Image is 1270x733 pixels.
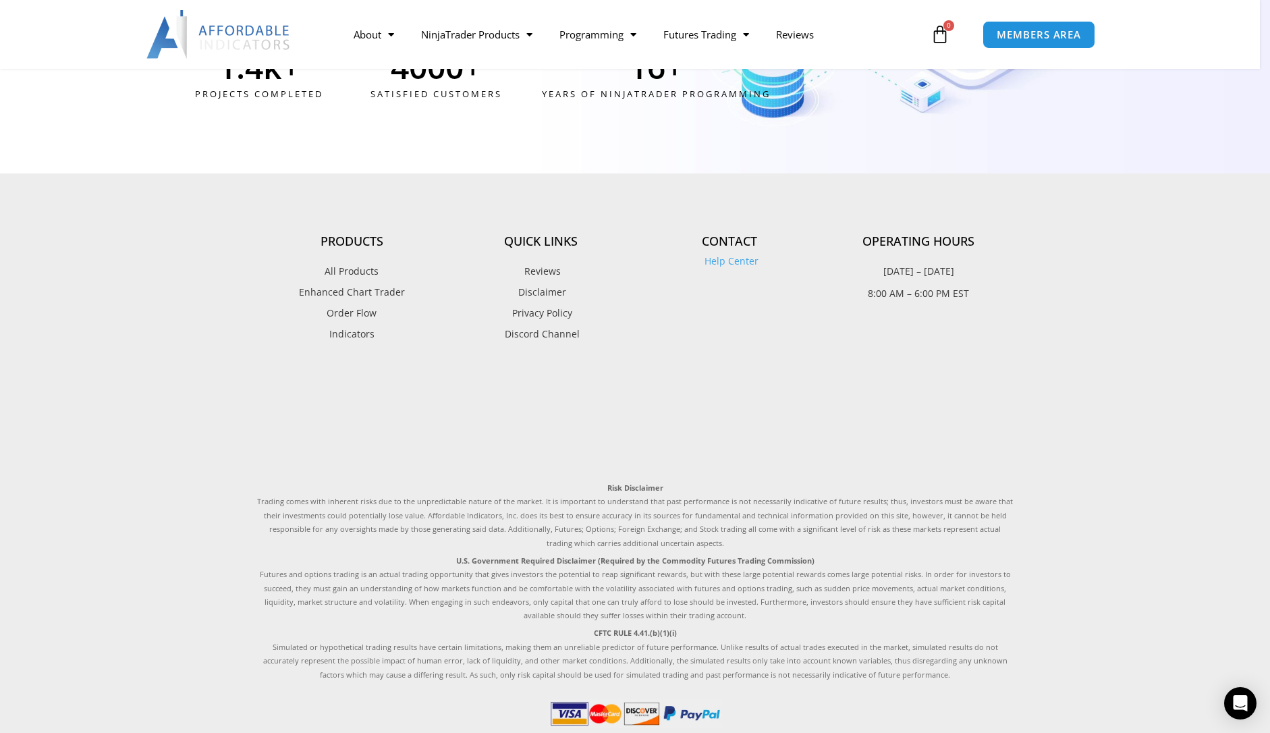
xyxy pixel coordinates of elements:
a: 0 [910,15,970,54]
p: Simulated or hypothetical trading results have certain limitations, making them an unreliable pre... [257,626,1013,682]
a: Reviews [446,263,635,280]
iframe: Customer reviews powered by Trustpilot [257,373,1013,468]
a: About [340,19,408,50]
strong: CFTC RULE 4.41.(b)(1)(i) [594,628,677,638]
p: Trading comes with inherent risks due to the unpredictable nature of the market. It is important ... [257,481,1013,550]
a: Indicators [257,325,446,343]
a: MEMBERS AREA [983,21,1095,49]
span: MEMBERS AREA [997,30,1081,40]
a: Programming [546,19,650,50]
div: Satisfied Customers [333,83,539,105]
h4: Operating Hours [824,234,1013,249]
nav: Menu [340,19,927,50]
a: Order Flow [257,304,446,322]
span: Reviews [521,263,561,280]
p: 8:00 AM – 6:00 PM EST [824,285,1013,302]
a: NinjaTrader Products [408,19,546,50]
img: PaymentIcons | Affordable Indicators – NinjaTrader [548,699,722,728]
a: Help Center [635,252,824,270]
img: LogoAI | Affordable Indicators – NinjaTrader [146,10,292,59]
p: [DATE] – [DATE] [824,263,1013,280]
strong: U.S. Government Required Disclaimer (Required by the Commodity Futures Trading Commission) [456,555,815,566]
h4: Quick Links [446,234,635,249]
span: Discord Channel [501,325,580,343]
div: Projects Completed [188,83,330,105]
span: Order Flow [327,304,377,322]
a: Enhanced Chart Trader [257,283,446,301]
span: All Products [325,263,379,280]
a: Discord Channel [446,325,635,343]
span: Help Center [701,252,758,270]
span: Disclaimer [515,283,566,301]
a: All Products [257,263,446,280]
div: Years of ninjatrader programming [518,83,794,105]
a: Disclaimer [446,283,635,301]
h4: Products [257,234,446,249]
p: Futures and options trading is an actual trading opportunity that gives investors the potential t... [257,554,1013,623]
a: Reviews [763,19,827,50]
span: 0 [943,20,954,31]
h4: Contact [635,234,824,249]
span: Indicators [329,325,375,343]
span: Enhanced Chart Trader [299,283,405,301]
span: Privacy Policy [509,304,572,322]
a: Privacy Policy [446,304,635,322]
a: Futures Trading [650,19,763,50]
div: Open Intercom Messenger [1224,687,1257,720]
strong: Risk Disclaimer [607,483,663,493]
